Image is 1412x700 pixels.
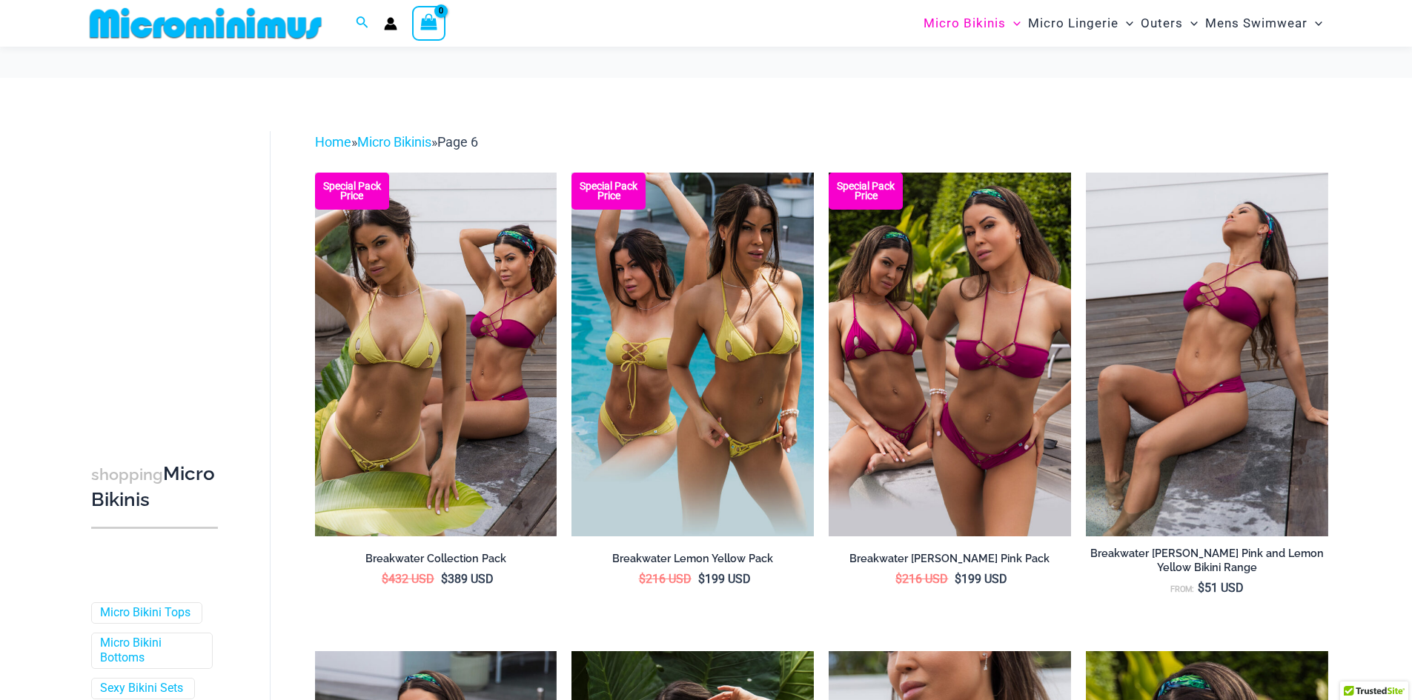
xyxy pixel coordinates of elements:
[829,552,1071,571] a: Breakwater [PERSON_NAME] Pink Pack
[437,134,478,150] span: Page 6
[1086,547,1328,574] h2: Breakwater [PERSON_NAME] Pink and Lemon Yellow Bikini Range
[571,181,646,201] b: Special Pack Price
[1307,4,1322,42] span: Menu Toggle
[1086,173,1328,536] a: Breakwater Berry Pink 341 halter 4956 Short 10Breakwater Lemon Yellow 341 halter 4956 Short 03Bre...
[100,605,190,621] a: Micro Bikini Tops
[315,552,557,566] h2: Breakwater Collection Pack
[100,636,201,667] a: Micro Bikini Bottoms
[1205,4,1307,42] span: Mens Swimwear
[918,2,1329,44] nav: Site Navigation
[924,4,1006,42] span: Micro Bikinis
[315,181,389,201] b: Special Pack Price
[698,572,751,586] bdi: 199 USD
[1137,4,1201,42] a: OutersMenu ToggleMenu Toggle
[91,461,218,513] h3: Micro Bikinis
[639,572,646,586] span: $
[1028,4,1118,42] span: Micro Lingerie
[1024,4,1137,42] a: Micro LingerieMenu ToggleMenu Toggle
[315,134,478,150] span: » »
[1201,4,1326,42] a: Mens SwimwearMenu ToggleMenu Toggle
[698,572,705,586] span: $
[315,173,557,536] img: Breakwater Berry Pink and Lemon Yellow Bikini Pack
[1183,4,1198,42] span: Menu Toggle
[315,134,351,150] a: Home
[315,552,557,571] a: Breakwater Collection Pack
[382,572,388,586] span: $
[100,681,183,696] a: Sexy Bikini Sets
[829,181,903,201] b: Special Pack Price
[829,173,1071,536] img: Breakwater Berry Pink Bikini Pack
[1198,581,1244,595] bdi: 51 USD
[441,572,494,586] bdi: 389 USD
[357,134,431,150] a: Micro Bikinis
[955,572,961,586] span: $
[571,173,814,536] a: Breakwater Lemon Yellow Bikini Pack Breakwater Lemon Yellow Bikini Pack 2Breakwater Lemon Yellow ...
[412,6,446,40] a: View Shopping Cart, empty
[639,572,692,586] bdi: 216 USD
[920,4,1024,42] a: Micro BikinisMenu ToggleMenu Toggle
[955,572,1007,586] bdi: 199 USD
[1141,4,1183,42] span: Outers
[356,14,369,33] a: Search icon link
[829,173,1071,536] a: Breakwater Berry Pink Bikini Pack Breakwater Berry Pink Bikini Pack 2Breakwater Berry Pink Bikini...
[1118,4,1133,42] span: Menu Toggle
[384,17,397,30] a: Account icon link
[1086,547,1328,580] a: Breakwater [PERSON_NAME] Pink and Lemon Yellow Bikini Range
[895,572,948,586] bdi: 216 USD
[1170,584,1194,594] span: From:
[1086,173,1328,536] img: Breakwater Berry Pink 341 halter 4956 Short 10
[382,572,434,586] bdi: 432 USD
[315,173,557,536] a: Breakwater Berry Pink and Lemon Yellow Bikini Pack Breakwater Berry Pink and Lemon Yellow Bikini ...
[91,119,225,415] iframe: TrustedSite Certified
[84,7,328,40] img: MM SHOP LOGO FLAT
[571,173,814,536] img: Breakwater Lemon Yellow Bikini Pack
[441,572,448,586] span: $
[571,552,814,571] a: Breakwater Lemon Yellow Pack
[1198,581,1204,595] span: $
[829,552,1071,566] h2: Breakwater [PERSON_NAME] Pink Pack
[571,552,814,566] h2: Breakwater Lemon Yellow Pack
[91,465,163,484] span: shopping
[895,572,902,586] span: $
[1006,4,1021,42] span: Menu Toggle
